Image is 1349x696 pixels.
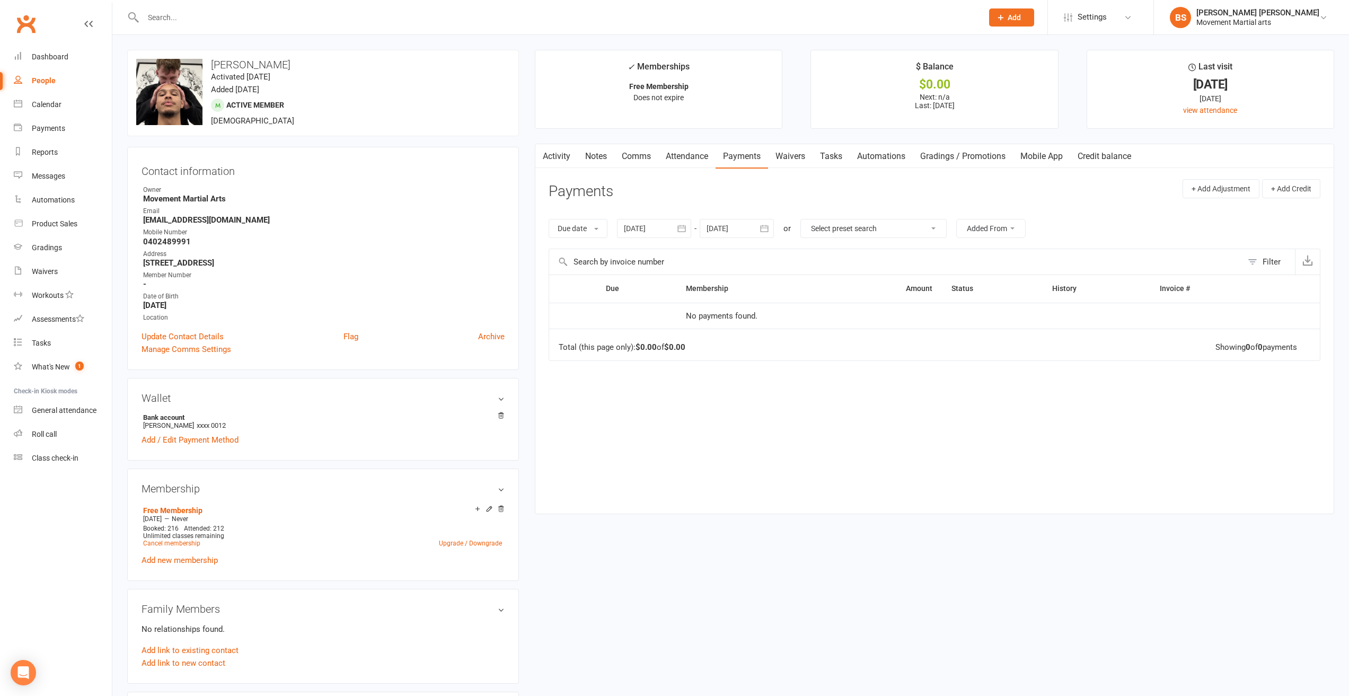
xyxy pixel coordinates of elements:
div: Automations [32,196,75,204]
div: Address [143,249,505,259]
a: Archive [478,330,505,343]
a: Payments [14,117,112,140]
div: Memberships [628,60,690,80]
a: Workouts [14,284,112,307]
div: Mobile Number [143,227,505,237]
a: Mobile App [1013,144,1070,169]
a: Update Contact Details [142,330,224,343]
span: [DEMOGRAPHIC_DATA] [211,116,294,126]
div: Messages [32,172,65,180]
a: Messages [14,164,112,188]
strong: Bank account [143,413,499,421]
div: — [140,515,505,523]
a: Waivers [14,260,112,284]
li: [PERSON_NAME] [142,412,505,431]
a: Gradings [14,236,112,260]
a: Tasks [813,144,850,169]
h3: [PERSON_NAME] [136,59,510,71]
a: Attendance [658,144,716,169]
span: Settings [1078,5,1107,29]
button: + Add Adjustment [1183,179,1259,198]
div: or [783,222,791,235]
div: Member Number [143,270,505,280]
input: Search by invoice number [549,249,1242,275]
a: Credit balance [1070,144,1139,169]
a: Add link to existing contact [142,644,239,657]
div: Tasks [32,339,51,347]
div: What's New [32,363,70,371]
h3: Family Members [142,603,505,615]
strong: 0 [1246,342,1250,352]
time: Added [DATE] [211,85,259,94]
div: Workouts [32,291,64,299]
td: No payments found. [676,303,941,329]
div: Reports [32,148,58,156]
th: History [1043,275,1150,302]
span: Booked: 216 [143,525,179,532]
a: Notes [578,144,614,169]
h3: Payments [549,183,613,200]
div: People [32,76,56,85]
a: Free Membership [143,506,202,515]
div: Owner [143,185,505,195]
div: [DATE] [1097,93,1324,104]
span: [DATE] [143,515,162,523]
div: Waivers [32,267,58,276]
a: General attendance kiosk mode [14,399,112,422]
button: Added From [956,219,1026,238]
span: Add [1008,13,1021,22]
button: Filter [1242,249,1295,275]
div: [DATE] [1097,79,1324,90]
a: Clubworx [13,11,39,37]
a: Reports [14,140,112,164]
div: Payments [32,124,65,133]
strong: 0 [1258,342,1263,352]
div: Dashboard [32,52,68,61]
a: Comms [614,144,658,169]
strong: 0402489991 [143,237,505,246]
div: Showing of payments [1215,343,1297,352]
p: No relationships found. [142,623,505,636]
div: Assessments [32,315,84,323]
strong: Movement Martial Arts [143,194,505,204]
span: Attended: 212 [184,525,224,532]
a: Activity [535,144,578,169]
button: Due date [549,219,607,238]
div: Gradings [32,243,62,252]
a: Add link to new contact [142,657,225,669]
span: Does not expire [633,93,684,102]
a: Payments [716,144,768,169]
a: Add new membership [142,556,218,565]
input: Search... [140,10,975,25]
a: Assessments [14,307,112,331]
a: Manage Comms Settings [142,343,231,356]
div: [PERSON_NAME] [PERSON_NAME] [1196,8,1319,17]
div: $0.00 [821,79,1048,90]
h3: Contact information [142,161,505,177]
a: Tasks [14,331,112,355]
strong: [EMAIL_ADDRESS][DOMAIN_NAME] [143,215,505,225]
div: Email [143,206,505,216]
a: Waivers [768,144,813,169]
div: Class check-in [32,454,78,462]
strong: [STREET_ADDRESS] [143,258,505,268]
th: Amount [829,275,942,302]
h3: Wallet [142,392,505,404]
strong: $0.00 [636,342,657,352]
strong: Free Membership [629,82,689,91]
a: What's New1 [14,355,112,379]
span: Never [172,515,188,523]
span: 1 [75,362,84,371]
a: Roll call [14,422,112,446]
div: Location [143,313,505,323]
a: Product Sales [14,212,112,236]
img: image1749114282.png [136,59,202,125]
div: Roll call [32,430,57,438]
th: Invoice # [1150,275,1272,302]
a: Add / Edit Payment Method [142,434,239,446]
a: Calendar [14,93,112,117]
button: Add [989,8,1034,27]
strong: $0.00 [664,342,685,352]
strong: [DATE] [143,301,505,310]
a: Upgrade / Downgrade [439,540,502,547]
